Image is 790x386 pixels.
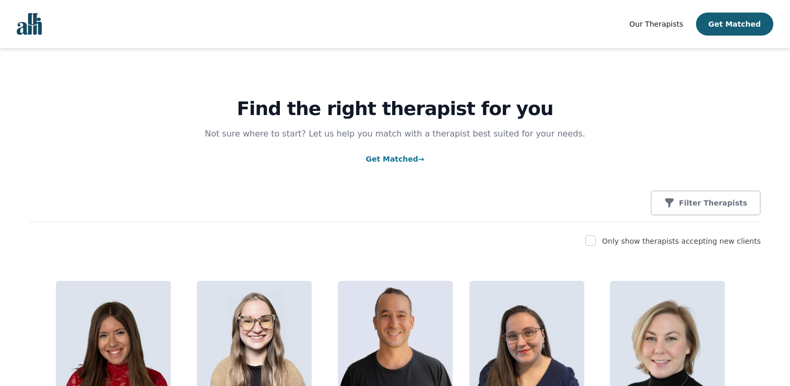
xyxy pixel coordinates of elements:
[365,155,424,163] a: Get Matched
[651,190,761,215] button: Filter Therapists
[602,237,761,245] label: Only show therapists accepting new clients
[629,20,683,28] span: Our Therapists
[29,98,761,119] h1: Find the right therapist for you
[195,128,596,140] p: Not sure where to start? Let us help you match with a therapist best suited for your needs.
[629,18,683,30] a: Our Therapists
[17,13,42,35] img: alli logo
[679,198,747,208] p: Filter Therapists
[418,155,425,163] span: →
[696,13,773,36] button: Get Matched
